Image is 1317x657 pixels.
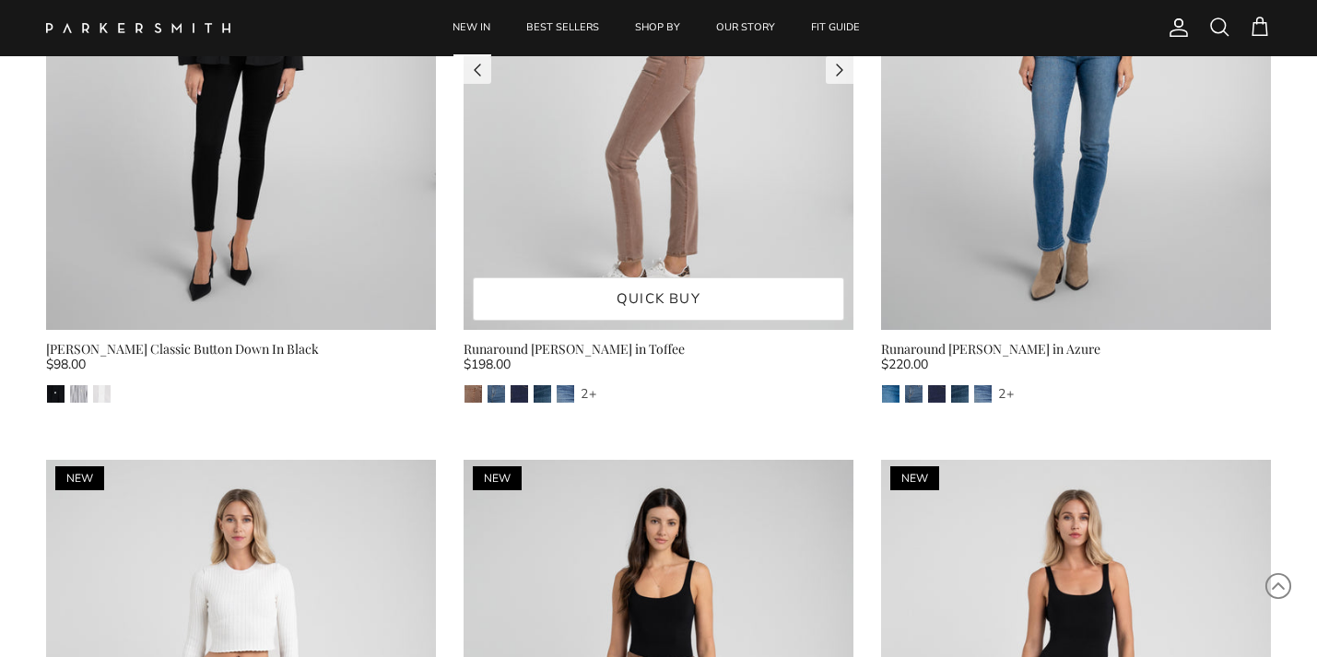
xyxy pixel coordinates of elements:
a: Jagger [487,384,506,404]
a: Quick buy [473,277,844,321]
a: Black [46,384,65,404]
a: Azure [881,384,900,404]
img: Black [47,385,65,403]
a: Gash [533,384,552,404]
img: Gash [951,385,969,403]
img: Gash [534,385,551,403]
img: Parker Smith [46,23,230,33]
div: 2+ [997,385,1015,403]
a: 2+ [579,384,623,404]
div: [PERSON_NAME] Classic Button Down In Black [46,339,436,359]
a: Lust [556,384,575,404]
div: Runaround [PERSON_NAME] in Azure [881,339,1271,359]
img: Lust [974,385,992,403]
a: Jagger [904,384,923,404]
a: Camden [510,384,529,404]
span: $220.00 [881,355,928,375]
img: Black & White [70,385,88,403]
a: Camden [927,384,947,404]
a: [PERSON_NAME] Classic Button Down In Black $98.00 BlackBlack & WhiteWhite [46,339,436,405]
div: Runaround [PERSON_NAME] in Toffee [464,339,853,359]
a: Gash [950,384,970,404]
svg: Scroll to Top [1264,572,1292,600]
a: Previous [464,56,491,84]
img: Jagger [905,385,923,403]
a: Runaround [PERSON_NAME] in Toffee $198.00 ToffeeJaggerCamdenGashLust 2+ [464,339,853,405]
a: Account [1160,17,1190,39]
img: Camden [928,385,946,403]
img: Lust [557,385,574,403]
a: Runaround [PERSON_NAME] in Azure $220.00 AzureJaggerCamdenGashLust 2+ [881,339,1271,405]
a: Lust [973,384,993,404]
img: Toffee [464,385,482,403]
span: $98.00 [46,355,86,375]
div: 2+ [580,385,597,403]
img: Azure [882,385,900,403]
a: 2+ [996,384,1041,404]
a: Black & White [69,384,88,404]
a: Next [826,56,853,84]
img: White [93,385,111,403]
img: Jagger [488,385,505,403]
a: White [92,384,112,404]
span: $198.00 [464,355,511,375]
img: Camden [511,385,528,403]
a: Toffee [464,384,483,404]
